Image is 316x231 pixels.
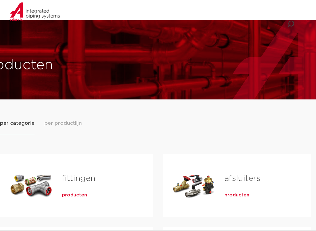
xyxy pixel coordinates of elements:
span: per productlijn [44,120,82,127]
a: fittingen [62,174,95,183]
a: afsluiters [224,174,260,183]
a: producten [62,192,87,198]
a: producten [224,192,249,198]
